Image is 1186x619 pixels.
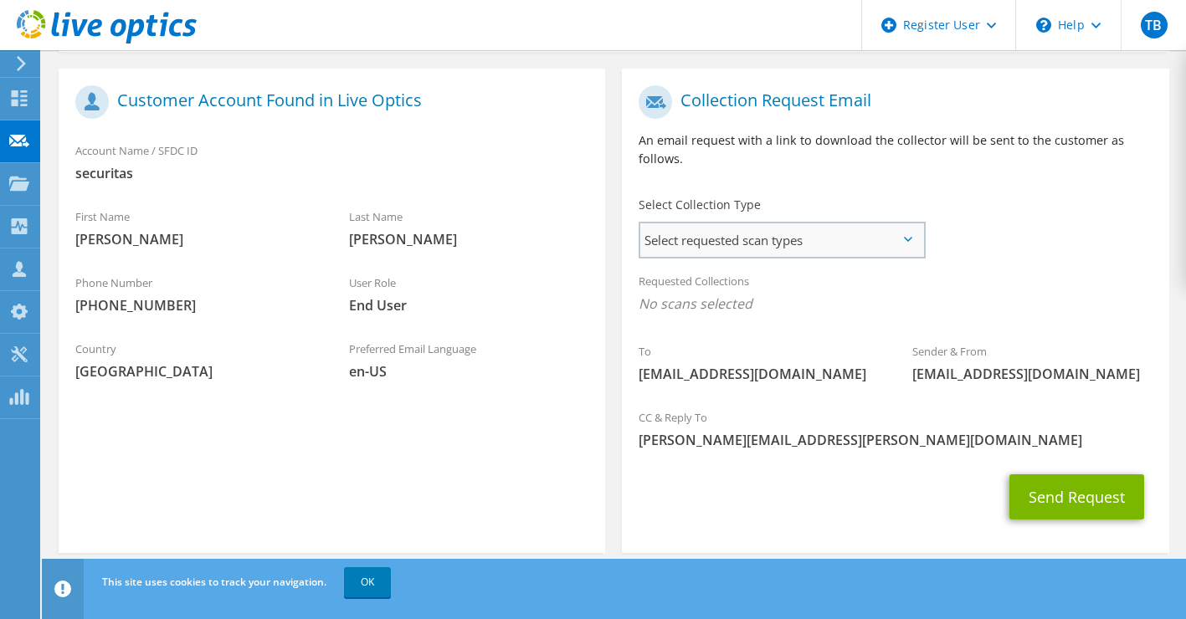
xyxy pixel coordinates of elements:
[75,230,316,248] span: [PERSON_NAME]
[332,265,606,323] div: User Role
[639,294,1152,313] span: No scans selected
[59,199,332,257] div: First Name
[332,199,606,257] div: Last Name
[896,334,1169,391] div: Sender & From
[75,85,580,119] h1: Customer Account Found in Live Optics
[344,567,391,597] a: OK
[75,362,316,381] span: [GEOGRAPHIC_DATA]
[912,365,1153,383] span: [EMAIL_ADDRESS][DOMAIN_NAME]
[349,296,589,315] span: End User
[622,263,1168,325] div: Requested Collections
[639,197,761,213] label: Select Collection Type
[59,331,332,389] div: Country
[1141,12,1168,38] span: TB
[1036,18,1051,33] svg: \n
[640,223,923,257] span: Select requested scan types
[75,296,316,315] span: [PHONE_NUMBER]
[75,164,588,182] span: securitas
[349,362,589,381] span: en-US
[622,334,896,391] div: To
[622,400,1168,458] div: CC & Reply To
[639,85,1143,119] h1: Collection Request Email
[639,431,1152,449] span: [PERSON_NAME][EMAIL_ADDRESS][PERSON_NAME][DOMAIN_NAME]
[332,331,606,389] div: Preferred Email Language
[639,131,1152,168] p: An email request with a link to download the collector will be sent to the customer as follows.
[102,575,326,589] span: This site uses cookies to track your navigation.
[1009,474,1144,519] button: Send Request
[349,230,589,248] span: [PERSON_NAME]
[639,365,879,383] span: [EMAIL_ADDRESS][DOMAIN_NAME]
[59,133,605,191] div: Account Name / SFDC ID
[59,265,332,323] div: Phone Number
